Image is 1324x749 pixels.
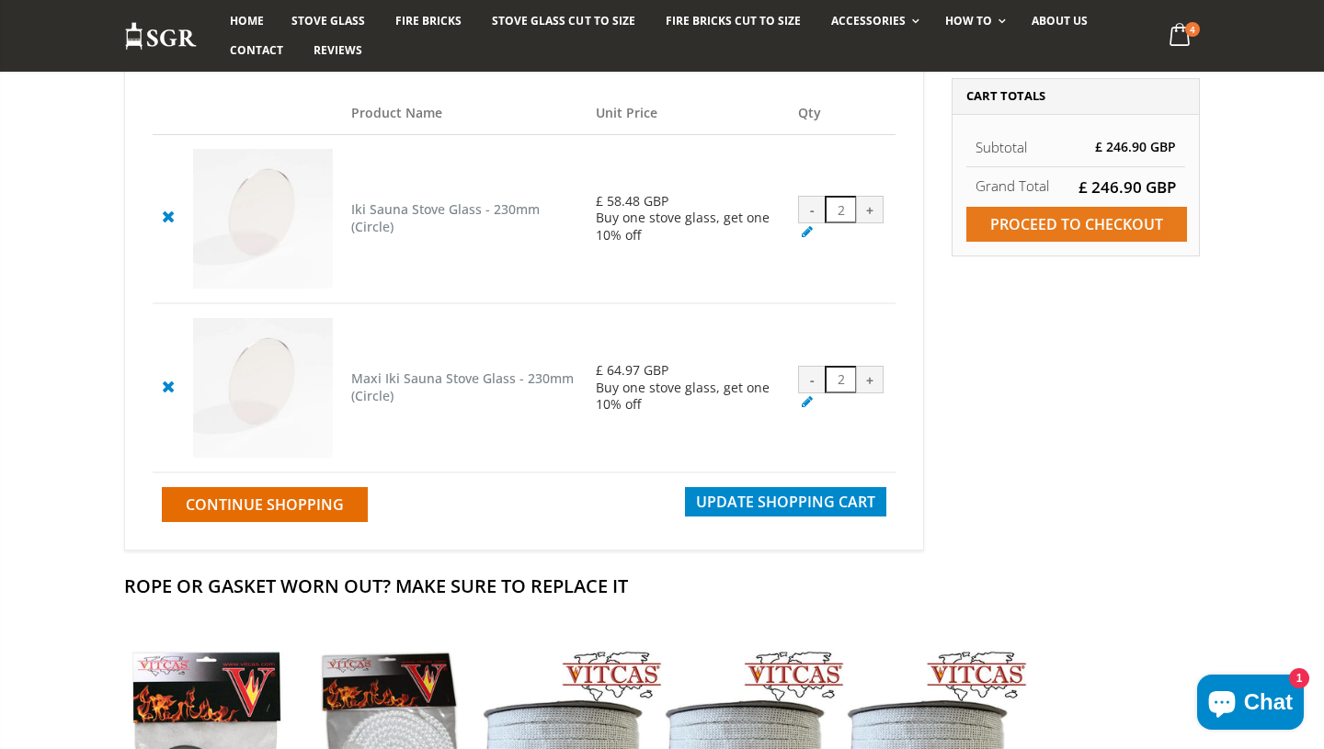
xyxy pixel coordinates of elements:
[1079,176,1176,198] span: £ 246.90 GBP
[291,13,365,28] span: Stove Glass
[1162,18,1200,54] a: 4
[798,366,826,393] div: -
[351,200,540,235] a: Iki Sauna Stove Glass - 230mm (Circle)
[587,93,789,134] th: Unit Price
[342,93,587,134] th: Product Name
[314,42,362,58] span: Reviews
[966,207,1187,242] input: Proceed to checkout
[1192,675,1309,734] inbox-online-store-chat: Shopify online store chat
[856,196,884,223] div: +
[230,42,283,58] span: Contact
[124,573,1200,598] h2: Rope Or Gasket Worn Out? Make Sure To Replace It
[216,6,278,36] a: Home
[666,13,801,28] span: Fire Bricks Cut To Size
[395,13,462,28] span: Fire Bricks
[300,36,376,65] a: Reviews
[685,487,886,516] button: Update Shopping Cart
[492,13,634,28] span: Stove Glass Cut To Size
[831,13,906,28] span: Accessories
[1032,13,1088,28] span: About us
[1095,138,1176,155] span: £ 246.90 GBP
[789,93,896,134] th: Qty
[193,149,333,289] img: Iki Sauna Stove Glass - 230mm (Circle)
[817,6,929,36] a: Accessories
[162,487,368,522] a: Continue Shopping
[186,494,344,515] span: Continue Shopping
[652,6,815,36] a: Fire Bricks Cut To Size
[193,318,333,458] img: Maxi Iki Sauna Stove Glass - 230mm (Circle)
[596,192,668,210] span: £ 58.48 GBP
[478,6,648,36] a: Stove Glass Cut To Size
[278,6,379,36] a: Stove Glass
[945,13,992,28] span: How To
[1185,22,1200,37] span: 4
[976,176,1049,195] strong: Grand Total
[124,21,198,51] img: Stove Glass Replacement
[351,369,574,404] a: Maxi Iki Sauna Stove Glass - 230mm (Circle)
[596,210,780,243] div: Buy one stove glass, get one 10% off
[216,36,297,65] a: Contact
[976,138,1027,156] span: Subtotal
[696,492,875,512] span: Update Shopping Cart
[856,366,884,393] div: +
[931,6,1015,36] a: How To
[798,196,826,223] div: -
[230,13,264,28] span: Home
[596,361,668,379] span: £ 64.97 GBP
[1018,6,1101,36] a: About us
[966,87,1045,104] span: Cart Totals
[382,6,475,36] a: Fire Bricks
[596,380,780,413] div: Buy one stove glass, get one 10% off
